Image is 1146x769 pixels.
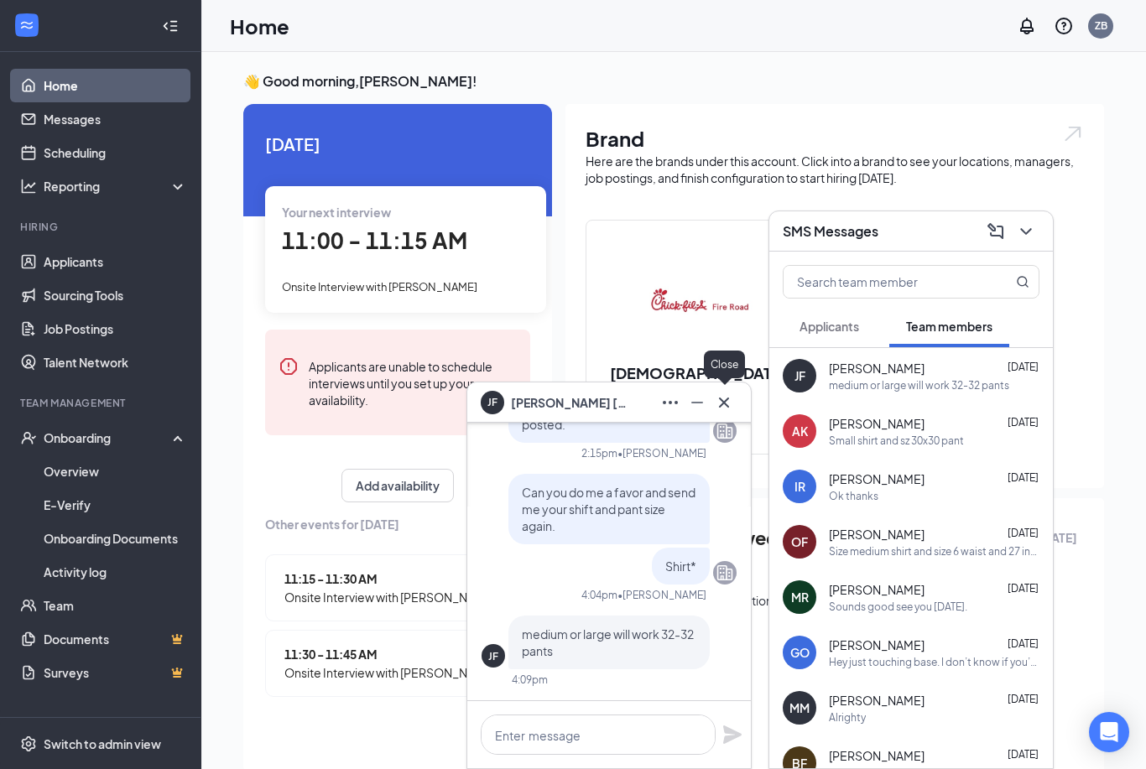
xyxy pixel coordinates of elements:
svg: Company [715,421,735,441]
div: Hiring [20,220,184,234]
div: 4:09pm [512,673,548,687]
a: Sourcing Tools [44,278,187,312]
span: 11:15 - 11:30 AM [284,569,496,588]
span: Your next interview [282,205,391,220]
svg: Plane [722,725,742,745]
span: 11:30 - 11:45 AM [284,645,496,663]
div: Ok thanks [829,489,878,503]
span: Onsite Interview with [PERSON_NAME] [284,588,496,606]
button: ComposeMessage [982,218,1009,245]
div: ZB [1095,18,1107,33]
svg: WorkstreamLogo [18,17,35,34]
div: JF [488,649,498,663]
span: [PERSON_NAME] [PERSON_NAME] [511,393,628,412]
span: Shirt* [665,559,696,574]
div: JF [794,367,805,384]
span: Can you do me a favor and send me your shift and pant size again. [522,485,695,533]
span: [PERSON_NAME] [829,692,925,709]
svg: Settings [20,735,37,752]
svg: Minimize [687,392,707,413]
button: ChevronDown [1013,218,1039,245]
svg: QuestionInfo [1054,16,1074,36]
a: Scheduling [44,136,187,169]
span: Other events for [DATE] [265,515,530,533]
div: GO [790,644,810,661]
a: Onboarding Documents [44,522,187,555]
a: E-Verify [44,488,187,522]
svg: Error [279,356,299,377]
div: OF [791,533,808,550]
a: Home [44,69,187,102]
span: [PERSON_NAME] [829,415,925,432]
span: Onsite Interview with [PERSON_NAME] [284,663,496,682]
h1: Home [230,12,289,40]
a: Overview [44,455,187,488]
div: medium or large will work 32-32 pants [829,378,1009,392]
div: AK [792,423,808,439]
span: [PERSON_NAME] [829,747,925,764]
span: [DATE] [1008,416,1039,429]
svg: Company [715,563,735,583]
div: Size medium shirt and size 6 waist and 27 inseam [829,544,1039,559]
span: [DATE] [1008,693,1039,705]
span: [PERSON_NAME] [829,360,925,377]
span: • [PERSON_NAME] [617,446,706,460]
svg: ChevronDown [1016,221,1036,242]
span: [PERSON_NAME] [829,581,925,598]
div: Switch to admin view [44,735,161,752]
a: Applicants [44,245,187,278]
div: Applicants are unable to schedule interviews until you set up your availability. [309,356,517,408]
span: 11:00 - 11:15 AM [282,226,467,254]
div: Team Management [20,396,184,410]
a: Messages [44,102,187,136]
span: [DATE] [1008,527,1039,539]
img: Chick-fil-A [649,248,757,356]
svg: UserCheck [20,429,37,446]
button: Ellipses [657,389,684,416]
span: Team members [906,319,992,334]
div: Small shirt and sz 30x30 pant [829,434,964,448]
span: [DATE] [1008,637,1039,650]
button: Minimize [684,389,711,416]
span: • [PERSON_NAME] [617,588,706,602]
span: [DATE] [1008,361,1039,373]
div: MR [791,589,809,605]
span: Onsite Interview with [PERSON_NAME] [282,280,477,294]
a: Talent Network [44,346,187,379]
div: Open Intercom Messenger [1089,712,1129,752]
h3: SMS Messages [783,222,878,241]
svg: Notifications [1017,16,1037,36]
button: Cross [711,389,737,416]
a: SurveysCrown [44,656,187,689]
span: [DATE] [1008,748,1039,761]
span: [PERSON_NAME] [829,526,925,543]
svg: ComposeMessage [986,221,1006,242]
h3: 👋 Good morning, [PERSON_NAME] ! [243,72,1104,91]
span: [DATE] [1008,582,1039,595]
span: [DATE] [265,131,530,157]
div: Hey just touching base. I don’t know if you’re seeing my slacks but we got your schedule situated... [829,655,1039,669]
h1: Brand [586,124,1084,153]
div: Alrighty [829,710,866,725]
span: medium or large will work 32-32 pants [522,626,694,658]
a: Job Postings [44,312,187,346]
span: [PERSON_NAME] [829,637,925,653]
a: Team [44,589,187,622]
div: Reporting [44,178,188,195]
svg: Ellipses [660,392,680,413]
input: Search team member [784,266,982,298]
div: Here are the brands under this account. Click into a brand to see your locations, managers, job p... [586,153,1084,186]
div: MM [789,699,810,716]
svg: MagnifyingGlass [1016,275,1029,288]
span: [PERSON_NAME] [829,470,925,487]
svg: Cross [714,392,734,413]
div: Close [704,351,745,378]
div: Sounds good see you [DATE]. [829,600,967,614]
div: Onboarding [44,429,173,446]
a: Activity log [44,555,187,589]
div: IR [794,478,805,495]
span: [DATE] [1008,471,1039,484]
a: DocumentsCrown [44,622,187,656]
svg: Analysis [20,178,37,195]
